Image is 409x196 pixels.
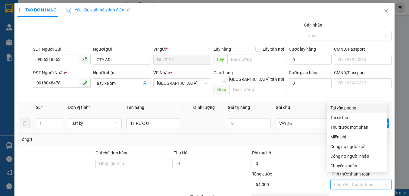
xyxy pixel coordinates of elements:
span: phone [82,80,87,85]
div: Thu trước một phần [330,124,384,131]
th: Ghi chú [273,102,332,113]
div: Chuyển khoản [330,163,384,169]
div: Người nhận [93,69,151,76]
div: Miễn phí [330,134,384,140]
span: TẠO ĐƠN HÀNG [17,8,57,12]
div: Công nợ người gửi [330,143,384,150]
input: VD: Bàn, Ghế [126,119,180,128]
span: ĐL VPDK [157,55,208,64]
span: Định lượng [193,105,215,110]
span: VP Nhận [153,70,170,75]
input: Dọc đường [227,55,286,64]
span: Giao hàng [214,70,233,75]
span: Bất kỳ [71,119,118,128]
div: CMND/Passport [334,69,392,76]
span: plus [17,8,22,12]
span: phone [82,57,87,62]
span: Yêu cầu xuất hóa đơn điện tử [66,8,130,12]
div: SĐT Người Nhận [33,69,91,76]
label: Hình thức thanh toán [330,172,370,176]
span: [GEOGRAPHIC_DATA] tận nơi [226,76,286,83]
div: SĐT Người Gửi [33,46,91,52]
label: Cước lấy hàng [289,47,316,52]
button: delete [20,119,30,128]
span: Lấy tận nơi [260,46,286,52]
span: Giá trị hàng [228,105,250,110]
span: SL [36,105,41,110]
input: Ghi Chú [276,119,329,128]
input: Cước lấy hàng [289,55,332,65]
span: Tổng cước [252,172,272,176]
span: Tên hàng [126,105,144,110]
label: Cước giao hàng [289,70,319,75]
div: VP gửi [153,46,211,52]
span: user-add [142,81,147,86]
div: Phí thu hộ [252,150,329,159]
div: CMND/Passport [334,46,392,52]
div: Cước gửi hàng sẽ được ghi vào công nợ của người gửi [327,142,387,151]
div: Người gửi [93,46,151,52]
label: Ghi chú đơn hàng [95,150,129,155]
img: icon [66,8,71,13]
div: Công nợ người nhận [330,153,384,160]
div: Tài xế thu [330,114,384,121]
button: Close [378,3,395,20]
div: Tại văn phòng [330,105,384,111]
input: Cước giao hàng [289,78,332,88]
span: Lấy [214,55,227,64]
span: Giao [214,85,229,94]
input: Dọc đường [229,85,286,94]
div: Cước gửi hàng sẽ được ghi vào công nợ của người nhận [327,151,387,161]
input: 0 [228,119,271,128]
div: Tổng: 1 [20,136,158,143]
span: Lấy hàng [214,47,231,52]
label: Gán nhãn [304,23,322,27]
span: Đơn vị tính [68,105,90,110]
span: ĐL Quận 1 [157,79,208,88]
span: Thu Hộ [174,150,188,155]
span: close [384,9,389,14]
input: Ghi chú đơn hàng [95,159,173,168]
